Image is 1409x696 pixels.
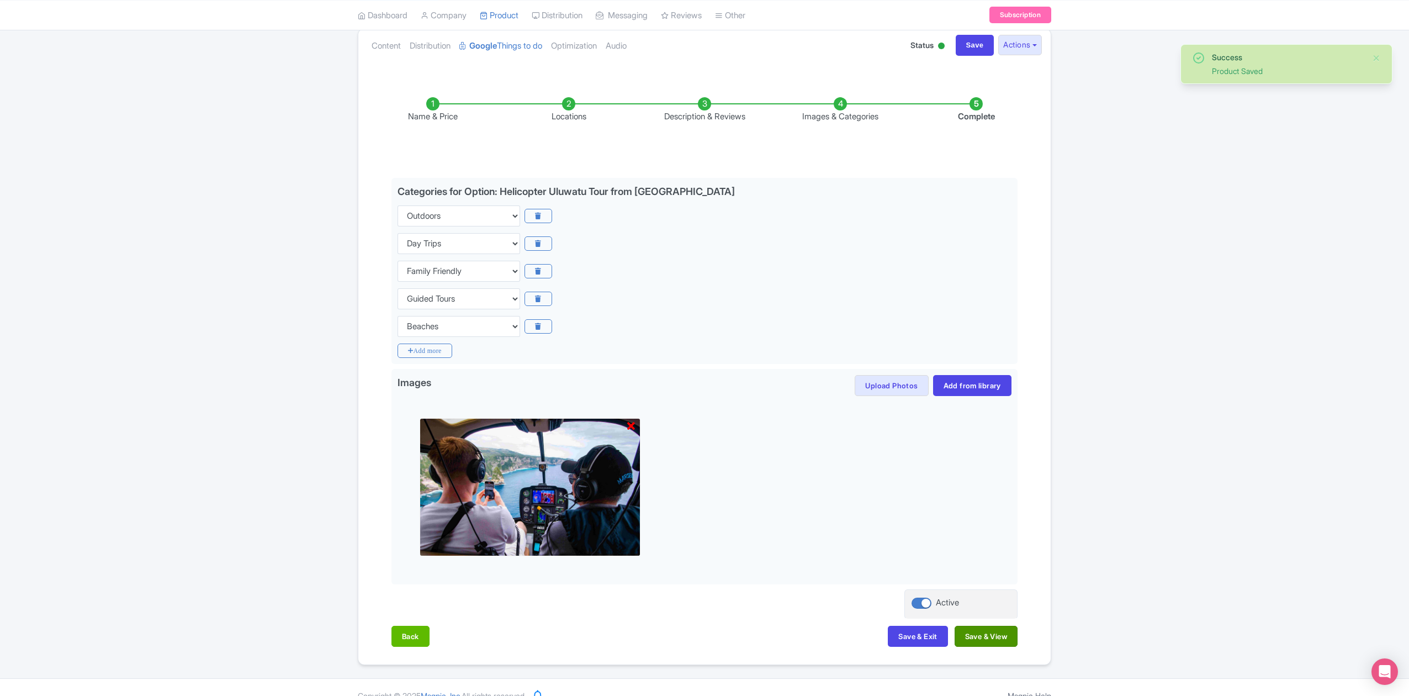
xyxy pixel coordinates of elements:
li: Name & Price [365,97,501,123]
div: Active [936,597,959,609]
div: Categories for Option: Helicopter Uluwatu Tour from [GEOGRAPHIC_DATA] [398,186,735,197]
a: Audio [606,29,627,64]
div: Product Saved [1212,65,1363,77]
button: Close [1372,51,1381,65]
a: GoogleThings to do [459,29,542,64]
li: Description & Reviews [637,97,772,123]
li: Images & Categories [772,97,908,123]
a: Subscription [989,7,1051,23]
div: Success [1212,51,1363,63]
div: Open Intercom Messenger [1371,658,1398,685]
span: Status [910,39,934,51]
strong: Google [469,40,497,52]
button: Actions [998,35,1042,55]
button: Upload Photos [855,375,928,396]
a: Add from library [933,375,1011,396]
img: jgjkmmhyevtplnwwz8dn.jpg [420,418,640,556]
button: Back [391,626,430,647]
li: Complete [908,97,1044,123]
li: Locations [501,97,637,123]
a: Optimization [551,29,597,64]
button: Save & Exit [888,626,947,647]
a: Content [372,29,401,64]
i: Add more [398,344,452,358]
button: Save & View [955,626,1018,647]
a: Distribution [410,29,451,64]
div: Active [936,38,947,55]
span: Images [398,375,431,393]
input: Save [956,35,994,56]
